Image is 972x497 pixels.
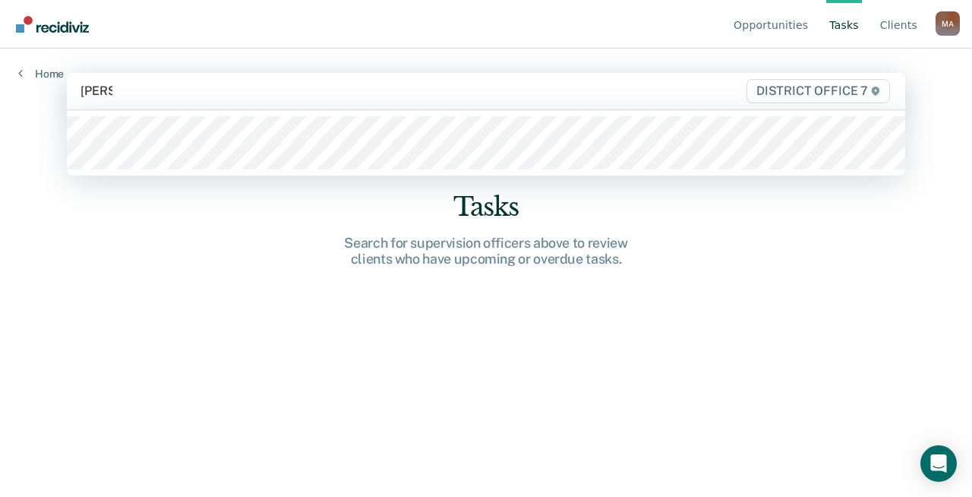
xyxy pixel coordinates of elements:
[243,192,729,223] div: Tasks
[936,11,960,36] div: M A
[936,11,960,36] button: Profile dropdown button
[920,445,957,482] div: Open Intercom Messenger
[243,235,729,267] div: Search for supervision officers above to review clients who have upcoming or overdue tasks.
[18,67,64,81] a: Home
[16,16,89,33] img: Recidiviz
[746,79,890,103] span: DISTRICT OFFICE 7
